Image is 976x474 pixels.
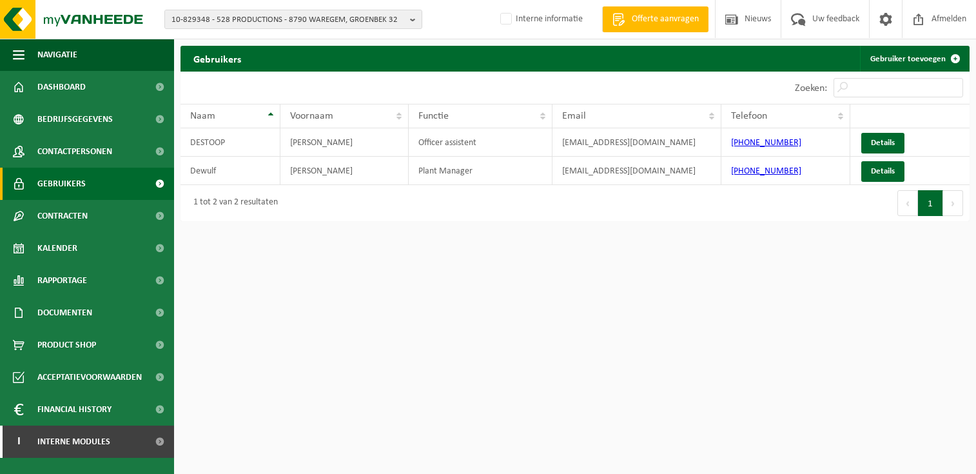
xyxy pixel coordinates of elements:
a: [PHONE_NUMBER] [731,138,801,148]
span: Voornaam [290,111,333,121]
td: [PERSON_NAME] [280,128,408,157]
button: Previous [897,190,918,216]
span: Product Shop [37,329,96,361]
label: Zoeken: [795,83,827,94]
td: Plant Manager [409,157,553,185]
h2: Gebruikers [181,46,254,71]
span: Naam [190,111,215,121]
span: Telefoon [731,111,767,121]
a: Details [861,133,904,153]
a: [PHONE_NUMBER] [731,166,801,176]
span: Gebruikers [37,168,86,200]
a: Gebruiker toevoegen [860,46,968,72]
td: [EMAIL_ADDRESS][DOMAIN_NAME] [552,128,721,157]
td: [EMAIL_ADDRESS][DOMAIN_NAME] [552,157,721,185]
span: Acceptatievoorwaarden [37,361,142,393]
span: Interne modules [37,426,110,458]
span: Kalender [37,232,77,264]
span: Documenten [37,297,92,329]
span: Functie [418,111,449,121]
td: DESTOOP [181,128,280,157]
button: Next [943,190,963,216]
span: Financial History [37,393,112,426]
td: Dewulf [181,157,280,185]
td: [PERSON_NAME] [280,157,408,185]
span: I [13,426,24,458]
td: Officer assistent [409,128,553,157]
span: Bedrijfsgegevens [37,103,113,135]
span: Dashboard [37,71,86,103]
span: Email [562,111,586,121]
button: 10-829348 - 528 PRODUCTIONS - 8790 WAREGEM, GROENBEK 32 [164,10,422,29]
div: 1 tot 2 van 2 resultaten [187,192,278,215]
span: Navigatie [37,39,77,71]
span: Offerte aanvragen [629,13,702,26]
button: 1 [918,190,943,216]
a: Details [861,161,904,182]
label: Interne informatie [498,10,583,29]
span: Contactpersonen [37,135,112,168]
span: 10-829348 - 528 PRODUCTIONS - 8790 WAREGEM, GROENBEK 32 [171,10,405,30]
span: Rapportage [37,264,87,297]
span: Contracten [37,200,88,232]
a: Offerte aanvragen [602,6,708,32]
